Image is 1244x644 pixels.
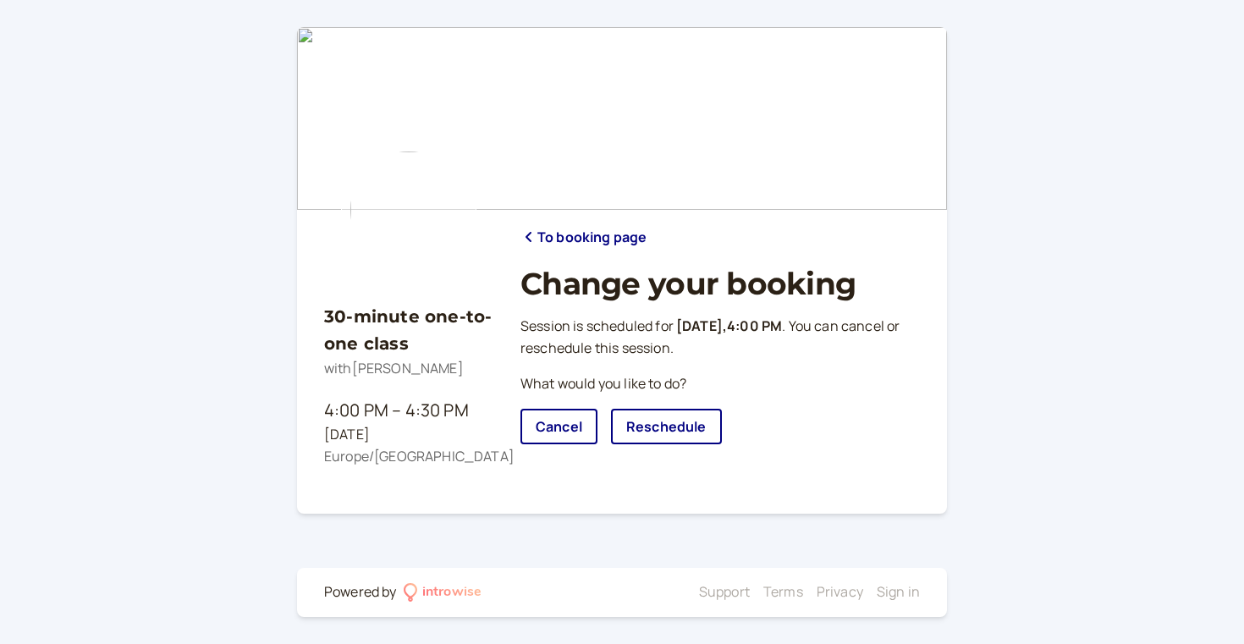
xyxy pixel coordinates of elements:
[520,266,920,302] h1: Change your booking
[817,582,863,601] a: Privacy
[404,581,482,603] a: introwise
[877,582,920,601] a: Sign in
[520,227,647,249] a: To booking page
[422,581,482,603] div: introwise
[676,316,782,335] b: [DATE] , 4:00 PM
[520,373,920,395] p: What would you like to do?
[699,582,750,601] a: Support
[611,409,722,444] a: Reschedule
[324,397,493,424] div: 4:00 PM – 4:30 PM
[520,316,920,360] p: Session is scheduled for . You can cancel or reschedule this session.
[324,446,493,468] div: Europe/[GEOGRAPHIC_DATA]
[763,582,803,601] a: Terms
[324,359,464,377] span: with [PERSON_NAME]
[520,409,597,444] a: Cancel
[324,303,493,358] h3: 30-minute one-to-one class
[324,581,397,603] div: Powered by
[324,424,493,446] div: [DATE]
